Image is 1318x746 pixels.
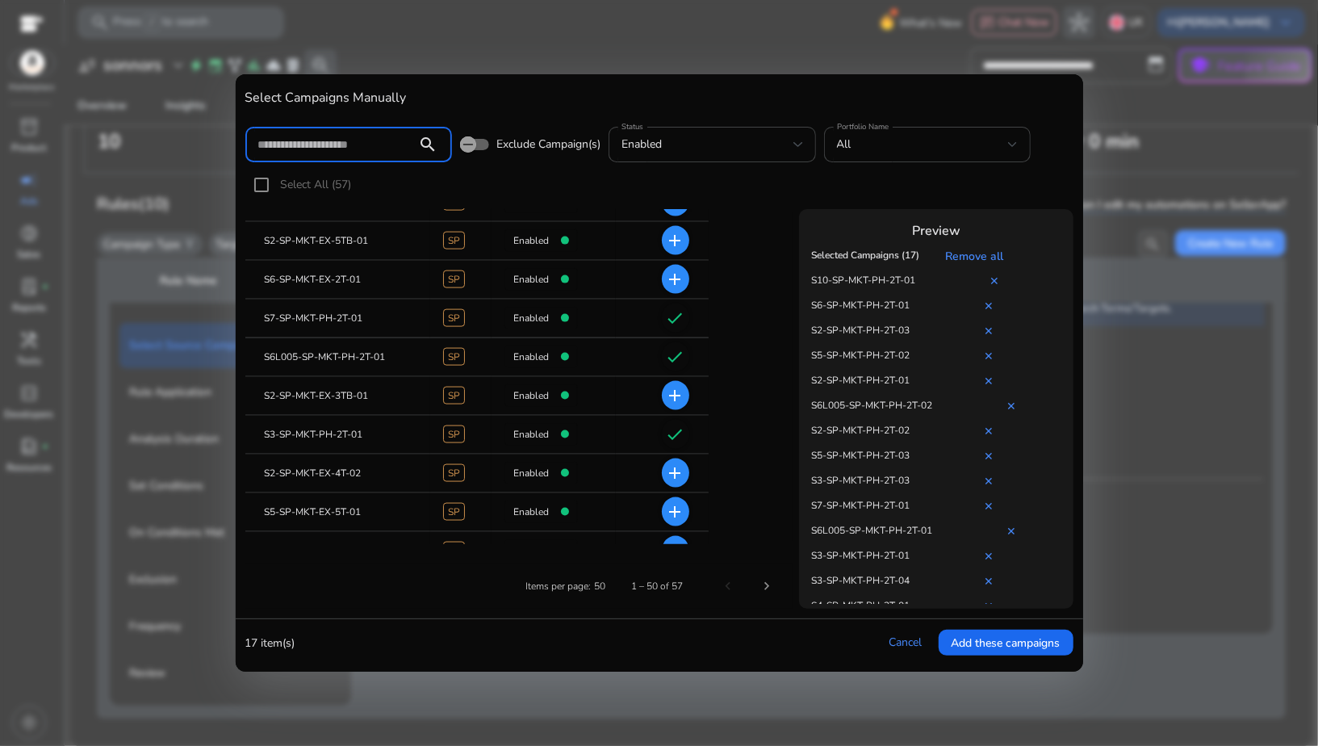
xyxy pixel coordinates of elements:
mat-cell: S2-SP-MKT-EX-4T-02 [245,455,431,493]
div: 50 [594,579,605,593]
a: ✕ [984,349,1000,364]
span: SP [443,270,465,288]
span: SP [443,464,465,482]
td: S3-SP-MKT-PH-2T-01 [807,544,914,569]
span: enabled [621,136,662,152]
mat-icon: add [666,463,685,483]
td: S3-SP-MKT-PH-2T-04 [807,569,914,594]
td: S5-SP-MKT-PH-2T-02 [807,344,914,369]
a: Remove all [945,249,1010,264]
mat-label: Status [621,121,643,132]
h4: enabled [513,274,549,285]
p: 17 item(s) [245,635,295,652]
span: Exclude Campaign(s) [496,136,600,153]
mat-cell: S5-SP-MKT-EX-4T-02 [245,532,431,571]
span: SP [443,309,465,327]
mat-icon: add [666,541,685,560]
h4: enabled [513,390,549,401]
span: SP [443,348,465,366]
mat-label: Portfolio Name [837,121,889,132]
td: S2-SP-MKT-PH-2T-03 [807,319,914,344]
td: S4-SP-MKT-PH-2T-01 [807,594,914,619]
mat-icon: add [666,386,685,405]
button: Add these campaigns [939,630,1073,656]
mat-icon: add [666,231,685,250]
td: S6L005-SP-MKT-PH-2T-02 [807,394,936,419]
h4: enabled [513,235,549,246]
td: S5-SP-MKT-PH-2T-03 [807,444,914,469]
span: SP [443,425,465,443]
td: S3-SP-MKT-PH-2T-03 [807,469,914,494]
mat-cell: S7-SP-MKT-PH-2T-01 [245,300,431,338]
mat-cell: S2-SP-MKT-EX-5TB-01 [245,222,431,261]
span: All [837,136,851,152]
span: Select All (57) [281,177,352,192]
h4: Preview [807,224,1065,239]
a: ✕ [984,599,1000,614]
a: ✕ [984,424,1000,439]
span: SP [443,542,465,559]
a: ✕ [1006,524,1023,539]
mat-icon: add [666,502,685,522]
a: ✕ [984,374,1000,389]
button: Next page [747,567,786,606]
td: S6-SP-MKT-PH-2T-01 [807,294,914,319]
a: ✕ [984,299,1000,314]
td: S7-SP-MKT-PH-2T-01 [807,494,914,519]
span: SP [443,387,465,404]
h4: enabled [513,429,549,440]
h4: enabled [513,467,549,479]
a: ✕ [984,549,1000,564]
span: Add these campaigns [952,635,1061,652]
a: ✕ [1006,399,1023,414]
td: S10-SP-MKT-PH-2T-01 [807,269,919,294]
mat-icon: check [666,425,685,444]
mat-cell: S5-SP-MKT-EX-5T-01 [245,493,431,532]
a: Cancel [889,635,923,650]
span: SP [443,503,465,521]
h4: enabled [513,506,549,518]
span: SP [443,232,465,249]
a: ✕ [984,324,1000,339]
div: Items per page: [525,579,591,593]
h4: enabled [513,312,549,324]
td: S2-SP-MKT-PH-2T-02 [807,419,914,444]
td: S6L005-SP-MKT-PH-2T-01 [807,519,936,544]
h4: Select Campaigns Manually [245,90,1073,106]
mat-cell: S2-SP-MKT-EX-3TB-01 [245,377,431,416]
a: ✕ [984,449,1000,464]
mat-icon: search [408,135,447,154]
td: S2-SP-MKT-PH-2T-01 [807,369,914,394]
th: Selected Campaigns (17) [807,244,923,269]
mat-icon: check [666,347,685,367]
a: ✕ [990,274,1006,289]
h4: enabled [513,351,549,363]
mat-cell: S3-SP-MKT-PH-2T-01 [245,416,431,455]
a: ✕ [984,499,1000,514]
mat-cell: S6L005-SP-MKT-PH-2T-01 [245,338,431,377]
a: ✕ [984,474,1000,489]
mat-cell: S6-SP-MKT-EX-2T-01 [245,261,431,300]
div: 1 – 50 of 57 [631,579,683,593]
mat-icon: add [666,270,685,289]
mat-icon: check [666,308,685,328]
a: ✕ [984,574,1000,589]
